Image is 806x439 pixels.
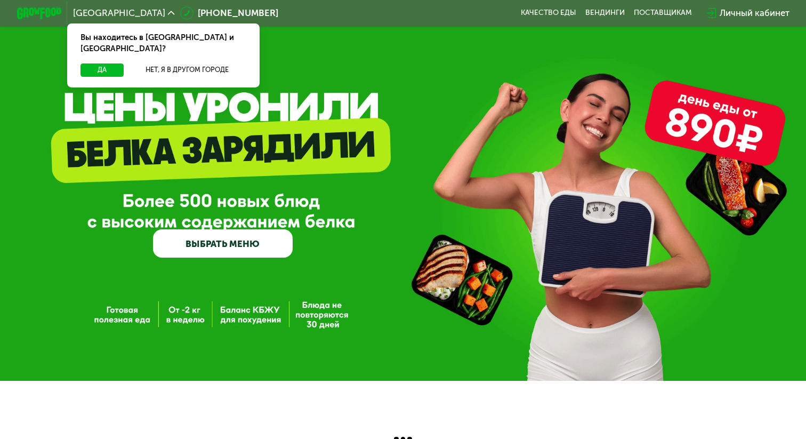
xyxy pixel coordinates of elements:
[720,6,789,20] div: Личный кабинет
[585,9,625,18] a: Вендинги
[128,63,246,77] button: Нет, я в другом городе
[521,9,576,18] a: Качество еды
[67,23,260,64] div: Вы находитесь в [GEOGRAPHIC_DATA] и [GEOGRAPHIC_DATA]?
[80,63,124,77] button: Да
[153,229,292,257] a: ВЫБРАТЬ МЕНЮ
[180,6,279,20] a: [PHONE_NUMBER]
[634,9,692,18] div: поставщикам
[73,9,165,18] span: [GEOGRAPHIC_DATA]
